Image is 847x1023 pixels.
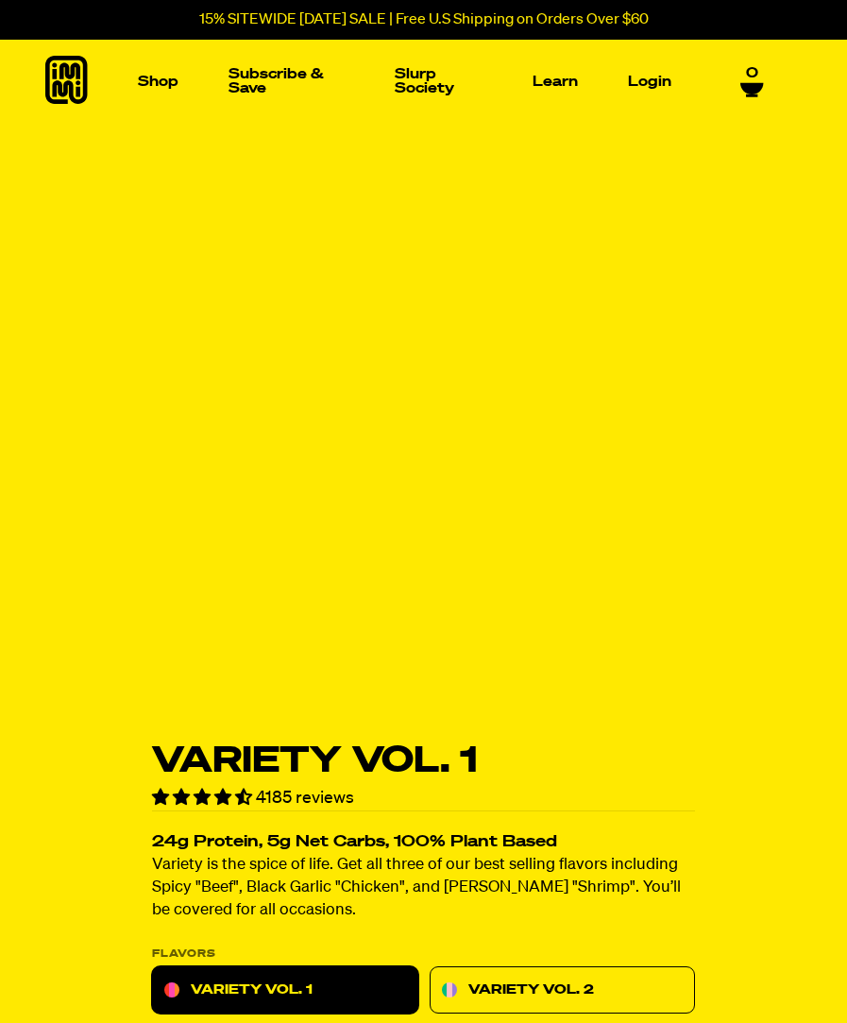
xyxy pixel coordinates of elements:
span: 4.55 stars [152,790,256,807]
p: Variety is the spice of life. Get all three of our best selling flavors including Spicy "Beef", B... [152,854,695,922]
a: Subscribe & Save [221,60,352,103]
a: Learn [525,67,585,96]
p: 15% SITEWIDE [DATE] SALE | Free U.S Shipping on Orders Over $60 [199,11,649,28]
a: 0 [740,65,764,97]
a: Slurp Society [387,60,490,103]
span: 0 [746,65,758,82]
h2: 24g Protein, 5g Net Carbs, 100% Plant Based [152,834,695,850]
span: 4185 reviews [256,790,354,807]
p: Flavors [152,948,695,959]
nav: Main navigation [130,40,679,123]
h1: Variety Vol. 1 [152,743,695,779]
a: Login [620,67,679,96]
a: Variety Vol. 1 [152,966,418,1014]
a: Shop [130,67,186,96]
a: Variety Vol. 2 [430,966,696,1014]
